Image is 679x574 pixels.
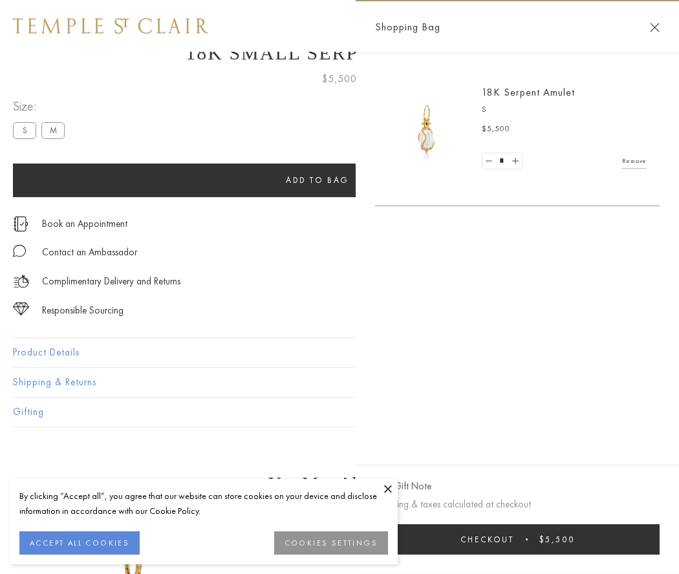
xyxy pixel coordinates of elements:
span: Shopping Bag [375,19,440,36]
h1: 18K Small Serpent Amulet [13,42,666,64]
div: Contact an Ambassador [42,244,137,260]
button: Gifting [13,398,666,427]
img: icon_sourcing.svg [13,303,29,315]
p: S [482,103,647,116]
span: Size: [13,96,70,117]
a: 18K Serpent Amulet [482,85,575,99]
a: Set quantity to 2 [508,153,521,169]
button: Shipping & Returns [13,368,666,397]
img: icon_delivery.svg [13,273,29,290]
h3: You May Also Like [32,473,647,494]
span: Checkout [460,534,514,545]
p: Complimentary Delivery and Returns [42,273,180,290]
label: S [13,122,36,138]
span: $5,500 [539,534,575,545]
div: Responsible Sourcing [42,303,124,319]
a: Book an Appointment [42,217,127,231]
a: Remove [622,154,647,168]
span: Add to bag [286,175,349,186]
button: Product Details [13,338,666,367]
img: icon_appointment.svg [13,217,28,231]
img: P51836-E11SERPPV [388,90,466,168]
button: Add to bag [13,164,622,197]
span: $5,500 [482,123,510,136]
div: By clicking “Accept all”, you agree that our website can store cookies on your device and disclos... [19,489,388,518]
span: $5,500 [322,70,357,87]
p: Shipping & taxes calculated at checkout [375,496,660,513]
label: M [41,122,65,138]
button: Close Shopping Bag [650,23,660,32]
img: Temple St. Clair [13,18,208,34]
button: Checkout $5,500 [375,524,660,555]
a: Set quantity to 0 [482,153,495,169]
img: MessageIcon-01_2.svg [13,244,26,257]
button: COOKIES SETTINGS [274,531,388,555]
button: Add Gift Note [375,478,431,494]
button: ACCEPT ALL COOKIES [19,531,140,555]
